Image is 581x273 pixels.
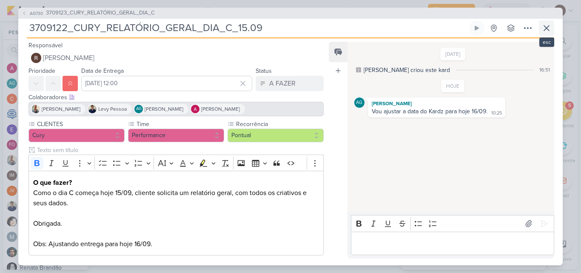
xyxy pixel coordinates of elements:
label: CLIENTES [36,120,125,129]
div: A FAZER [269,78,296,89]
div: [PERSON_NAME] [370,99,504,108]
div: Aline Gimenez Graciano [134,105,143,113]
span: [PERSON_NAME] [42,105,80,113]
div: esc [539,37,554,47]
label: Status [256,67,272,75]
div: Editor editing area: main [351,232,554,255]
div: 10:25 [491,110,502,117]
span: [PERSON_NAME] [145,105,183,113]
div: Aline Gimenez Graciano [354,98,365,108]
div: Editor editing area: main [28,171,324,256]
label: Data de Entrega [81,67,124,75]
span: Levy Pessoa [98,105,127,113]
img: Levy Pessoa [88,105,97,113]
button: [PERSON_NAME] [28,50,324,66]
p: Como o dia C começa hoje 15/09, cliente solicita um relatório geral, com todos os criativos e seu... [33,178,319,249]
label: Responsável [28,42,63,49]
label: Prioridade [28,67,55,75]
strong: O que fazer? [33,178,72,187]
p: AG [356,101,362,105]
div: Ligar relógio [473,25,480,32]
label: Time [136,120,224,129]
label: Recorrência [235,120,324,129]
span: [PERSON_NAME] [201,105,240,113]
div: [PERSON_NAME] criou este kard [364,66,450,75]
img: Alessandra Gomes [191,105,199,113]
input: Select a date [81,76,252,91]
button: Performance [128,129,224,142]
div: Vou ajustar a data do Kardz para hoje 16/09. [372,108,487,115]
button: Cury [28,129,125,142]
p: AG [136,107,142,111]
div: Editor toolbar [351,215,554,232]
span: [PERSON_NAME] [43,53,94,63]
input: Kard Sem Título [27,20,467,36]
div: 16:51 [539,66,550,74]
button: Pontual [228,129,324,142]
img: Rafael Dornelles [31,53,41,63]
div: Colaboradores [28,93,324,102]
input: Texto sem título [35,146,324,155]
button: A FAZER [256,76,324,91]
img: Iara Santos [31,105,40,113]
div: Editor toolbar [28,155,324,171]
